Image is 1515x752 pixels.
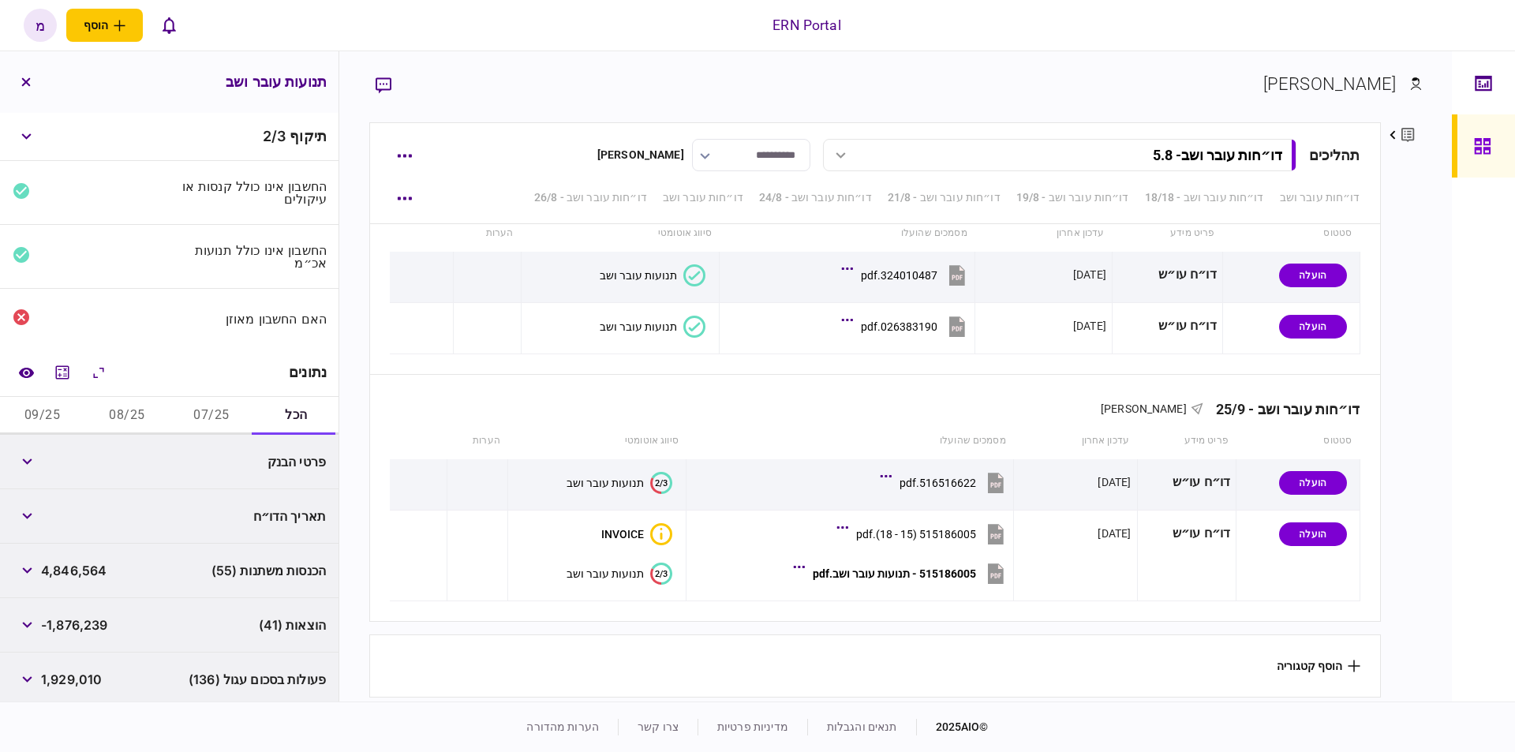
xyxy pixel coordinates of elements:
[176,180,327,205] div: החשבון אינו כולל קנסות או עיקולים
[1280,189,1360,206] a: דו״חות עובר ושב
[176,455,327,468] div: פרטי הבנק
[1098,526,1131,541] div: [DATE]
[1203,401,1360,417] div: דו״חות עובר ושב - 25/9
[1145,189,1264,206] a: דו״חות עובר ושב - 18/18
[1143,516,1231,552] div: דו״ח עו״ש
[176,312,327,325] div: האם החשבון מאוזן
[601,528,644,541] div: INVOICE
[813,567,976,580] div: 515186005 - תנועות עובר ושב.pdf
[845,309,969,344] button: 026383190.pdf
[888,189,1001,206] a: דו״חות עובר ושב - 21/8
[856,528,976,541] div: 515186005 (15 - 18).pdf
[1279,471,1347,495] div: הועלה
[84,358,113,387] button: הרחב\כווץ הכל
[1137,423,1236,459] th: פריט מידע
[1309,144,1360,166] div: תהליכים
[508,423,686,459] th: סיווג אוטומטי
[254,397,339,435] button: הכל
[1073,318,1106,334] div: [DATE]
[12,358,40,387] a: השוואה למסמך
[1073,267,1106,282] div: [DATE]
[189,670,326,689] span: פעולות בסכום עגול (136)
[567,567,644,580] div: תנועות עובר ושב
[211,561,326,580] span: הכנסות משתנות (55)
[655,568,668,578] text: 2/3
[717,720,788,733] a: מדיניות פרטיות
[176,510,327,522] div: תאריך הדו״ח
[263,128,286,144] span: 2 / 3
[1014,423,1137,459] th: עדכון אחרון
[650,523,672,545] div: איכות לא מספקת
[638,720,679,733] a: צרו קשר
[797,556,1008,591] button: 515186005 - תנועות עובר ושב.pdf
[453,215,521,252] th: הערות
[41,615,107,634] span: -1,876,239
[170,397,254,435] button: 07/25
[759,189,872,206] a: דו״חות עובר ושב - 24/8
[522,215,720,252] th: סיווג אוטומטי
[845,257,969,293] button: 324010487.pdf
[1098,474,1131,490] div: [DATE]
[1222,215,1360,252] th: סטטוס
[823,139,1296,171] button: דו״חות עובר ושב- 5.8
[975,215,1113,252] th: עדכון אחרון
[1236,423,1360,459] th: סטטוס
[600,269,677,282] div: תנועות עובר ושב
[176,244,327,269] div: החשבון אינו כולל תנועות אכ״מ
[900,477,976,489] div: 516516622.pdf
[1016,189,1129,206] a: דו״חות עובר ושב - 19/8
[1277,660,1360,672] button: הוסף קטגוריה
[1118,257,1217,293] div: דו״ח עו״ש
[1279,264,1347,287] div: הועלה
[526,720,599,733] a: הערות מהדורה
[861,269,937,282] div: 324010487.pdf
[41,561,107,580] span: 4,846,564
[884,465,1008,500] button: 516516622.pdf
[1101,402,1187,415] span: [PERSON_NAME]
[720,215,975,252] th: מסמכים שהועלו
[861,320,937,333] div: 026383190.pdf
[827,720,897,733] a: תנאים והגבלות
[447,423,508,459] th: הערות
[534,189,647,206] a: דו״חות עובר ושב - 26/8
[289,365,327,380] div: נתונים
[41,670,102,689] span: 1,929,010
[600,316,705,338] button: תנועות עובר ושב
[226,75,327,89] h3: תנועות עובר ושב
[1263,71,1397,97] div: [PERSON_NAME]
[1279,522,1347,546] div: הועלה
[1279,315,1347,339] div: הועלה
[567,477,644,489] div: תנועות עובר ושב
[152,9,185,42] button: פתח רשימת התראות
[916,719,989,735] div: © 2025 AIO
[840,516,1008,552] button: 515186005 (15 - 18).pdf
[24,9,57,42] button: מ
[663,189,743,206] a: דו״חות עובר ושב
[48,358,77,387] button: מחשבון
[655,477,668,488] text: 2/3
[567,472,672,494] button: 2/3תנועות עובר ושב
[1112,215,1222,252] th: פריט מידע
[597,147,684,163] div: [PERSON_NAME]
[290,128,327,144] span: תיקוף
[259,615,326,634] span: הוצאות (41)
[600,264,705,286] button: תנועות עובר ושב
[600,320,677,333] div: תנועות עובר ושב
[1118,309,1217,344] div: דו״ח עו״ש
[1153,147,1282,163] div: דו״חות עובר ושב - 5.8
[567,563,672,585] button: 2/3תנועות עובר ושב
[601,523,672,545] button: איכות לא מספקתINVOICE
[66,9,143,42] button: פתח תפריט להוספת לקוח
[686,423,1014,459] th: מסמכים שהועלו
[84,397,169,435] button: 08/25
[772,15,840,36] div: ERN Portal
[1143,465,1231,500] div: דו״ח עו״ש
